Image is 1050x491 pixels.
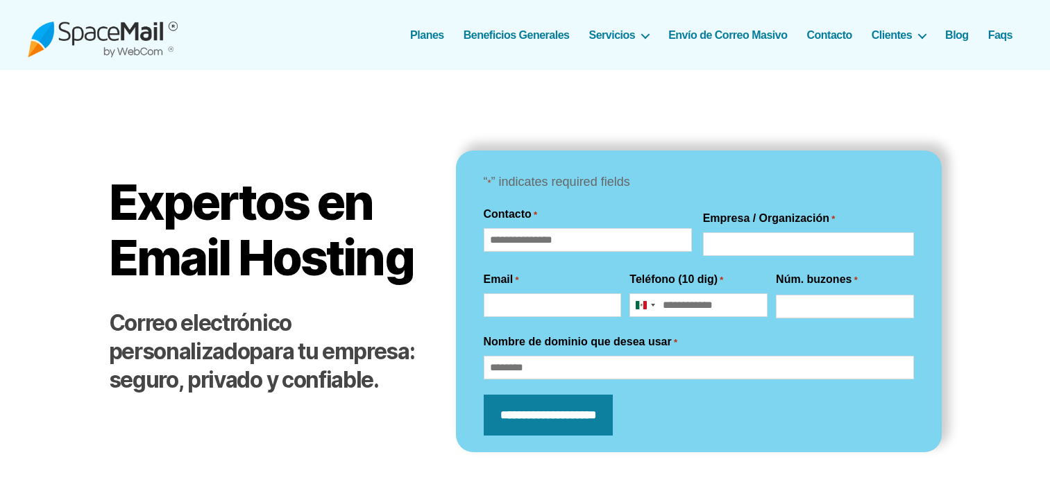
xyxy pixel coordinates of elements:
legend: Contacto [484,206,538,223]
a: Contacto [806,28,852,42]
a: Envío de Correo Masivo [668,28,787,42]
nav: Horizontal [418,28,1022,42]
strong: Correo electrónico personalizado [109,309,291,365]
label: Núm. buzones [776,271,858,288]
label: Empresa / Organización [703,210,836,227]
a: Servicios [589,28,650,42]
label: Email [484,271,519,288]
label: Nombre de dominio que desea usar [484,334,677,350]
a: Clientes [872,28,926,42]
h1: Expertos en Email Hosting [109,175,428,285]
button: Selected country [630,294,659,316]
a: Faqs [988,28,1013,42]
h2: para tu empresa: seguro, privado y confiable. [109,309,428,395]
label: Teléfono (10 dig) [629,271,723,288]
p: “ ” indicates required fields [484,171,914,193]
a: Beneficios Generales [464,28,570,42]
a: Planes [410,28,444,42]
a: Blog [945,28,969,42]
img: Spacemail [28,12,178,58]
